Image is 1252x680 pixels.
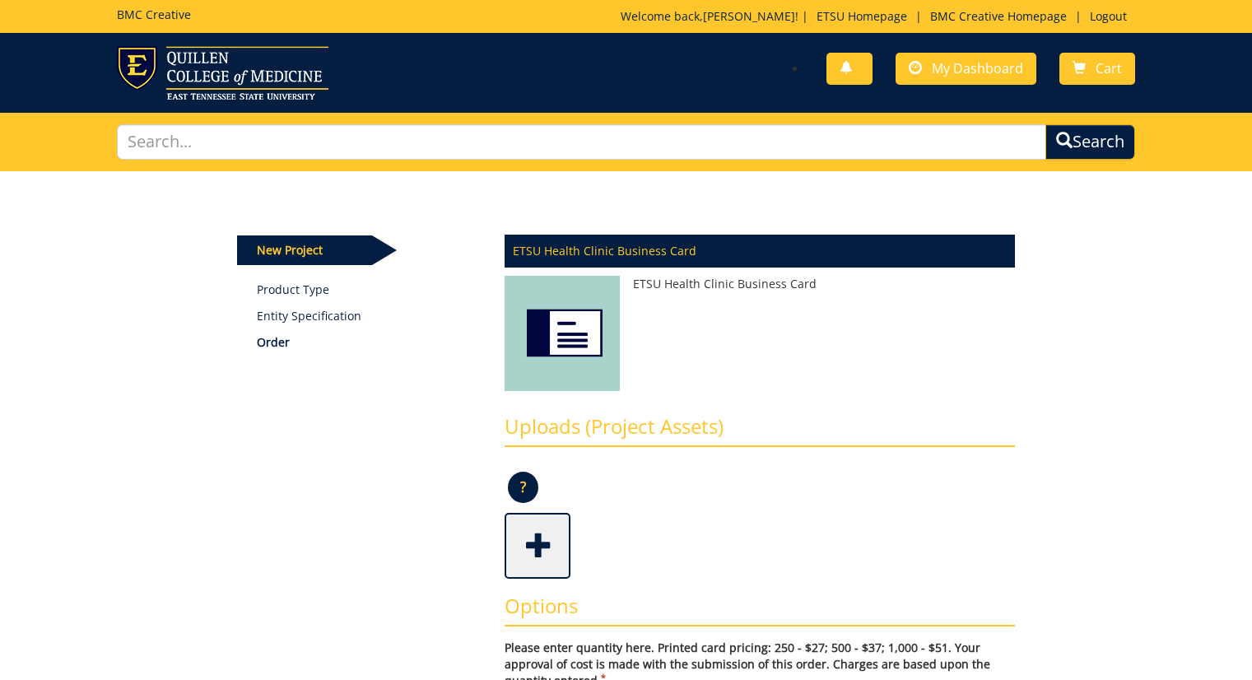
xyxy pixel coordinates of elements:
[117,46,328,100] img: ETSU logo
[505,235,1015,268] p: ETSU Health Clinic Business Card
[932,59,1023,77] span: My Dashboard
[621,8,1135,25] p: Welcome back, ! | | |
[257,282,480,298] a: Product Type
[1045,124,1135,160] button: Search
[257,308,480,324] p: Entity Specification
[505,276,1015,292] p: ETSU Health Clinic Business Card
[257,334,480,351] p: Order
[1096,59,1122,77] span: Cart
[508,472,538,503] p: ?
[1082,8,1135,24] a: Logout
[117,124,1047,160] input: Search...
[896,53,1036,85] a: My Dashboard
[703,8,795,24] a: [PERSON_NAME]
[1059,53,1135,85] a: Cart
[922,8,1075,24] a: BMC Creative Homepage
[505,276,620,399] img: ETSU Health Clinic Business Card
[808,8,915,24] a: ETSU Homepage
[505,595,1015,626] h3: Options
[117,8,191,21] h5: BMC Creative
[505,416,1015,447] h3: Uploads (Project Assets)
[237,235,372,265] p: New Project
